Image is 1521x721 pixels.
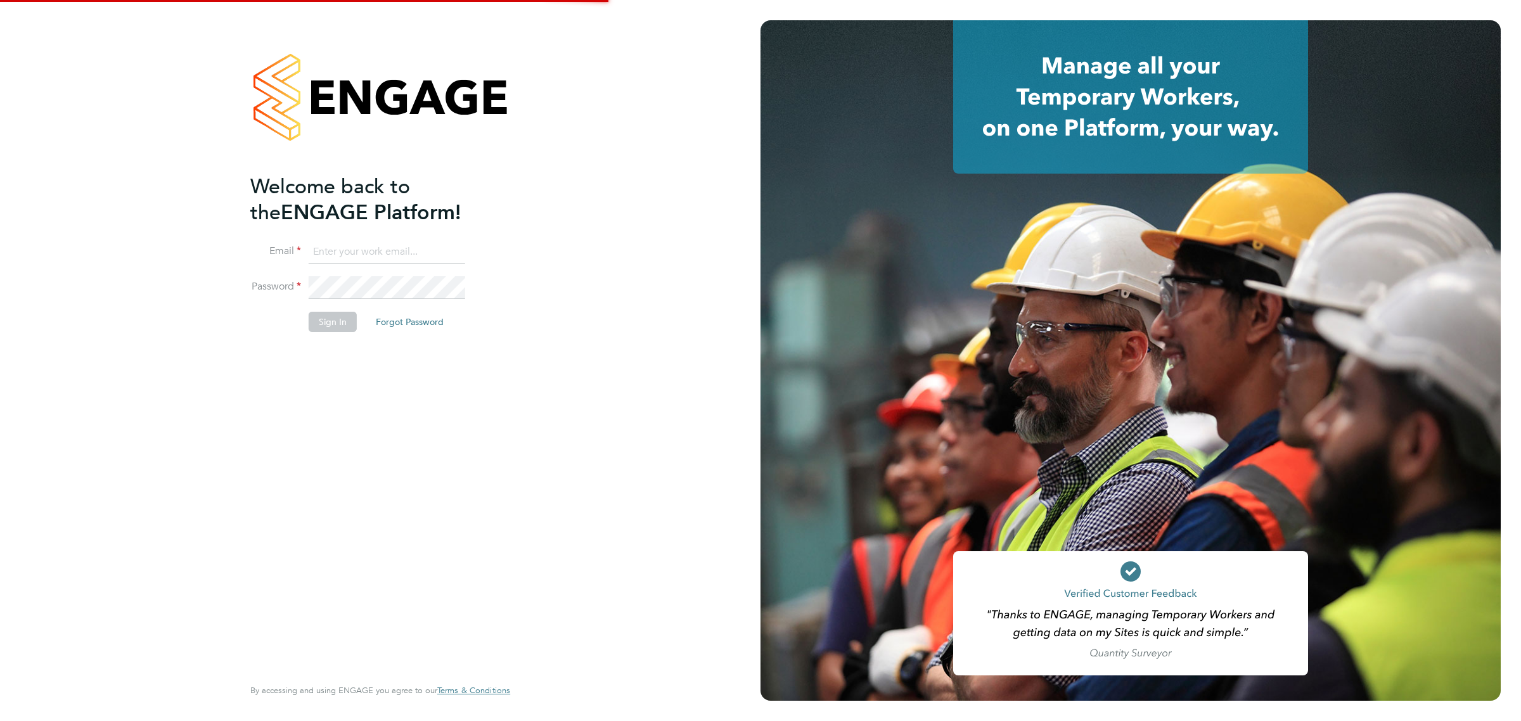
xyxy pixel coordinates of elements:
button: Forgot Password [366,312,454,332]
input: Enter your work email... [309,241,465,264]
span: Terms & Conditions [437,685,510,696]
button: Sign In [309,312,357,332]
label: Password [250,280,301,293]
a: Terms & Conditions [437,686,510,696]
label: Email [250,245,301,258]
h2: ENGAGE Platform! [250,174,497,226]
span: By accessing and using ENGAGE you agree to our [250,685,510,696]
span: Welcome back to the [250,174,410,225]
